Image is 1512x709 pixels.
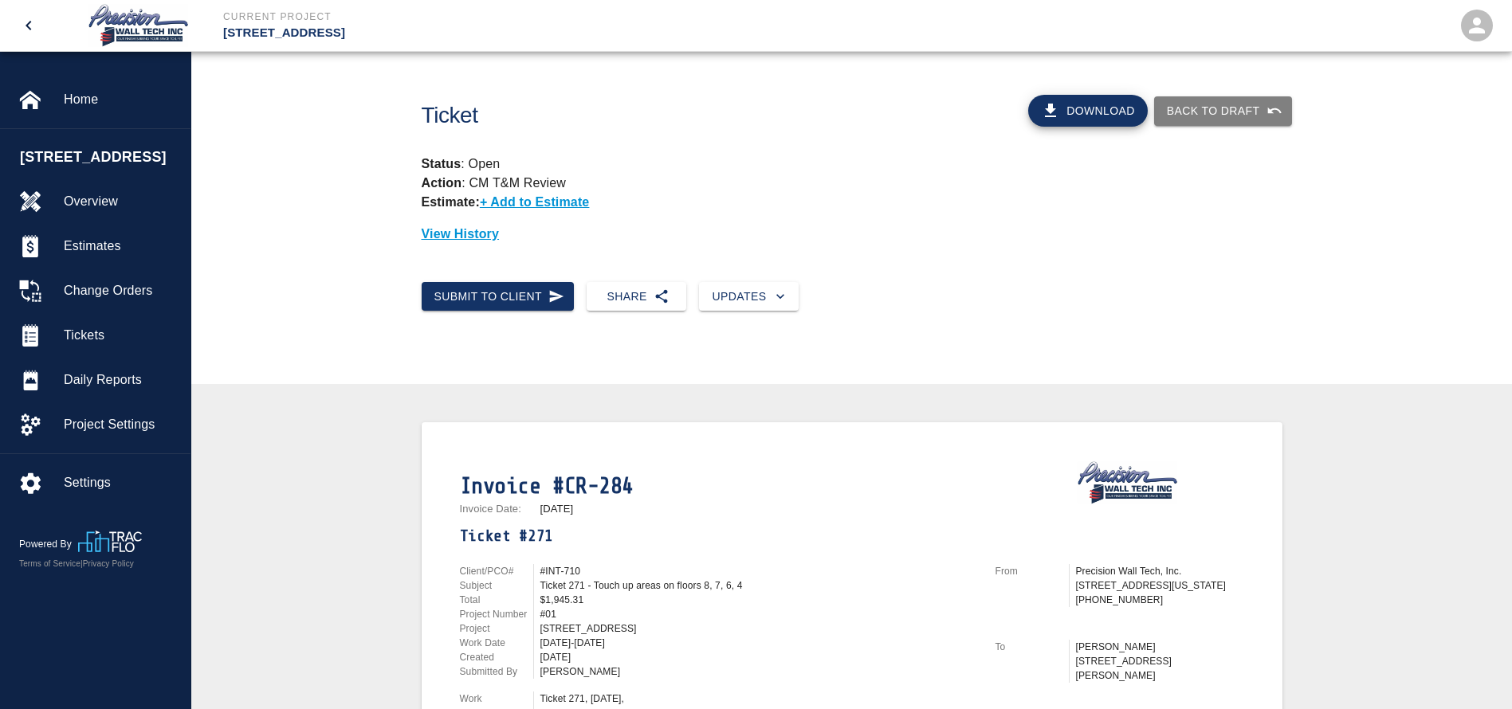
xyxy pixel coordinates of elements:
[996,640,1069,654] p: To
[540,593,976,607] div: $1,945.31
[1028,95,1148,127] button: Download
[587,282,686,311] button: Share
[480,195,590,209] p: + Add to Estimate
[699,282,799,311] button: Updates
[1154,96,1292,126] button: Back to Draft
[540,503,574,514] p: [DATE]
[540,621,976,636] div: [STREET_ADDRESS]
[19,559,81,568] a: Terms of Service
[1075,460,1180,505] img: Precision Wall Tech, Inc.
[540,664,976,679] div: [PERSON_NAME]
[460,664,533,679] p: Submitted By
[19,537,78,551] p: Powered By
[422,157,461,170] strong: Status
[86,3,191,48] img: Precision Wall Tech, Inc.
[223,24,842,42] p: [STREET_ADDRESS]
[460,564,533,578] p: Client/PCO#
[540,578,976,593] div: Ticket 271 - Touch up areas on floors 8, 7, 6, 4
[1076,593,1244,607] p: [PHONE_NUMBER]
[540,636,976,650] div: [DATE]-[DATE]
[460,636,533,650] p: Work Date
[422,176,462,190] strong: Action
[1076,654,1244,683] p: [STREET_ADDRESS][PERSON_NAME]
[996,564,1069,578] p: From
[460,473,976,499] h1: Invoice #CR-284
[1076,564,1244,578] p: Precision Wall Tech, Inc.
[64,326,178,345] span: Tickets
[422,155,1282,174] p: : Open
[64,415,178,434] span: Project Settings
[1076,640,1244,654] p: [PERSON_NAME]
[64,237,178,256] span: Estimates
[460,607,533,621] p: Project Number
[460,578,533,593] p: Subject
[64,281,178,300] span: Change Orders
[1076,578,1244,593] p: [STREET_ADDRESS][US_STATE]
[81,559,83,568] span: |
[422,282,575,311] button: Submit to Client
[460,527,976,545] h1: Ticket #271
[10,6,48,45] button: open drawer
[422,225,1282,244] p: View History
[540,564,976,578] div: #INT-710
[64,370,178,390] span: Daily Reports
[64,473,178,492] span: Settings
[422,195,480,209] strong: Estimate:
[460,593,533,607] p: Total
[460,621,533,636] p: Project
[64,90,178,109] span: Home
[540,607,976,621] div: #01
[540,650,976,664] div: [DATE]
[422,176,567,190] p: : CM T&M Review
[1432,633,1512,709] iframe: Chat Widget
[460,503,534,514] p: Invoice Date:
[64,192,178,211] span: Overview
[422,103,918,129] h1: Ticket
[83,559,134,568] a: Privacy Policy
[223,10,842,24] p: Current Project
[78,531,142,552] img: TracFlo
[460,650,533,664] p: Created
[20,147,183,168] span: [STREET_ADDRESS]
